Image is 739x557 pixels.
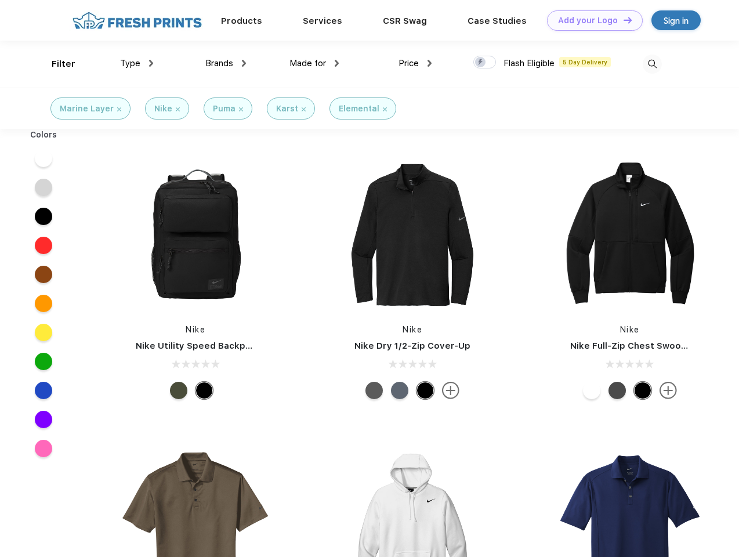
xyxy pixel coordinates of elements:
img: dropdown.png [149,60,153,67]
a: Services [303,16,342,26]
div: Anthracite [608,382,626,399]
img: desktop_search.svg [643,55,662,74]
a: CSR Swag [383,16,427,26]
div: Marine Layer [60,103,114,115]
a: Nike [186,325,205,334]
a: Nike Full-Zip Chest Swoosh Jacket [570,341,724,351]
div: White [583,382,600,399]
div: Karst [276,103,298,115]
img: filter_cancel.svg [239,107,243,111]
img: filter_cancel.svg [302,107,306,111]
img: filter_cancel.svg [117,107,121,111]
img: more.svg [442,382,459,399]
img: filter_cancel.svg [176,107,180,111]
div: Black [195,382,213,399]
div: Add your Logo [558,16,618,26]
img: dropdown.png [242,60,246,67]
span: Brands [205,58,233,68]
img: func=resize&h=266 [335,158,490,312]
a: Nike Utility Speed Backpack [136,341,261,351]
img: func=resize&h=266 [118,158,273,312]
div: Colors [21,129,66,141]
span: 5 Day Delivery [559,57,611,67]
a: Sign in [651,10,701,30]
img: fo%20logo%202.webp [69,10,205,31]
span: Price [399,58,419,68]
div: Filter [52,57,75,71]
div: Black [416,382,434,399]
img: DT [624,17,632,23]
span: Type [120,58,140,68]
div: Cargo Khaki [170,382,187,399]
div: Nike [154,103,172,115]
a: Products [221,16,262,26]
img: filter_cancel.svg [383,107,387,111]
img: dropdown.png [428,60,432,67]
a: Nike Dry 1/2-Zip Cover-Up [354,341,470,351]
img: func=resize&h=266 [553,158,707,312]
div: Black [634,382,651,399]
div: Black Heather [365,382,383,399]
a: Nike [620,325,640,334]
div: Sign in [664,14,689,27]
div: Elemental [339,103,379,115]
a: Nike [403,325,422,334]
span: Flash Eligible [503,58,555,68]
div: Puma [213,103,236,115]
span: Made for [289,58,326,68]
img: dropdown.png [335,60,339,67]
div: Navy Heather [391,382,408,399]
img: more.svg [660,382,677,399]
